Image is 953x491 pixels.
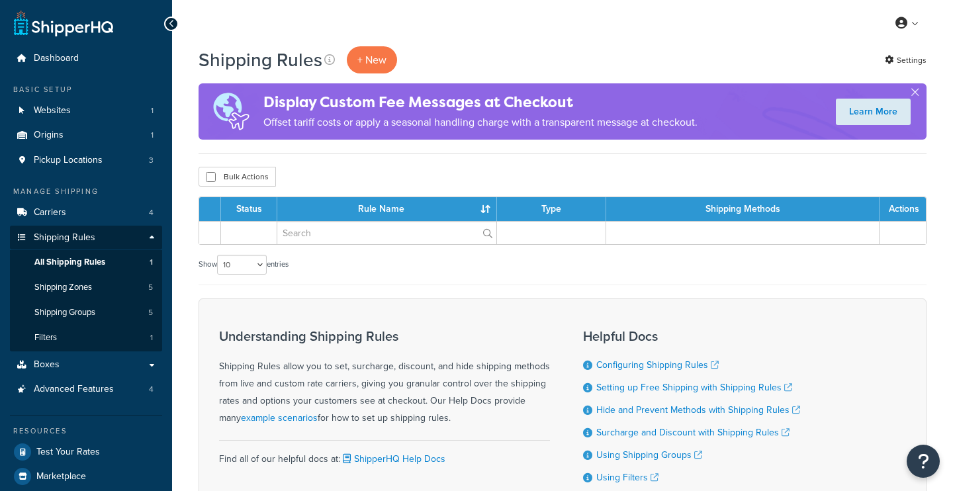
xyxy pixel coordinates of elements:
[14,10,113,36] a: ShipperHQ Home
[606,197,880,221] th: Shipping Methods
[10,250,162,275] a: All Shipping Rules 1
[10,123,162,148] a: Origins 1
[10,148,162,173] a: Pickup Locations 3
[10,300,162,325] li: Shipping Groups
[149,155,154,166] span: 3
[347,46,397,73] p: + New
[10,201,162,225] li: Carriers
[34,130,64,141] span: Origins
[10,300,162,325] a: Shipping Groups 5
[10,99,162,123] a: Websites 1
[151,105,154,116] span: 1
[34,207,66,218] span: Carriers
[221,197,277,221] th: Status
[10,425,162,437] div: Resources
[34,307,95,318] span: Shipping Groups
[10,186,162,197] div: Manage Shipping
[219,329,550,427] div: Shipping Rules allow you to set, surcharge, discount, and hide shipping methods from live and cus...
[263,113,698,132] p: Offset tariff costs or apply a seasonal handling charge with a transparent message at checkout.
[277,197,497,221] th: Rule Name
[219,440,550,468] div: Find all of our helpful docs at:
[277,222,496,244] input: Search
[583,329,800,343] h3: Helpful Docs
[10,123,162,148] li: Origins
[596,358,719,372] a: Configuring Shipping Rules
[149,384,154,395] span: 4
[10,377,162,402] li: Advanced Features
[10,46,162,71] a: Dashboard
[10,326,162,350] a: Filters 1
[150,332,153,343] span: 1
[219,329,550,343] h3: Understanding Shipping Rules
[34,332,57,343] span: Filters
[10,148,162,173] li: Pickup Locations
[10,465,162,488] a: Marketplace
[148,282,153,293] span: 5
[34,105,71,116] span: Websites
[150,257,153,268] span: 1
[36,447,100,458] span: Test Your Rates
[34,384,114,395] span: Advanced Features
[596,380,792,394] a: Setting up Free Shipping with Shipping Rules
[149,207,154,218] span: 4
[10,250,162,275] li: All Shipping Rules
[10,377,162,402] a: Advanced Features 4
[10,440,162,464] a: Test Your Rates
[596,470,658,484] a: Using Filters
[199,47,322,73] h1: Shipping Rules
[241,411,318,425] a: example scenarios
[880,197,926,221] th: Actions
[151,130,154,141] span: 1
[596,425,790,439] a: Surcharge and Discount with Shipping Rules
[10,226,162,250] a: Shipping Rules
[199,83,263,140] img: duties-banner-06bc72dcb5fe05cb3f9472aba00be2ae8eb53ab6f0d8bb03d382ba314ac3c341.png
[217,255,267,275] select: Showentries
[10,326,162,350] li: Filters
[10,275,162,300] li: Shipping Zones
[263,91,698,113] h4: Display Custom Fee Messages at Checkout
[199,255,289,275] label: Show entries
[497,197,606,221] th: Type
[199,167,276,187] button: Bulk Actions
[596,403,800,417] a: Hide and Prevent Methods with Shipping Rules
[34,257,105,268] span: All Shipping Rules
[596,448,702,462] a: Using Shipping Groups
[148,307,153,318] span: 5
[10,84,162,95] div: Basic Setup
[836,99,911,125] a: Learn More
[10,353,162,377] a: Boxes
[34,53,79,64] span: Dashboard
[34,155,103,166] span: Pickup Locations
[10,226,162,351] li: Shipping Rules
[34,359,60,371] span: Boxes
[340,452,445,466] a: ShipperHQ Help Docs
[885,51,927,69] a: Settings
[34,232,95,244] span: Shipping Rules
[34,282,92,293] span: Shipping Zones
[907,445,940,478] button: Open Resource Center
[36,471,86,482] span: Marketplace
[10,201,162,225] a: Carriers 4
[10,99,162,123] li: Websites
[10,275,162,300] a: Shipping Zones 5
